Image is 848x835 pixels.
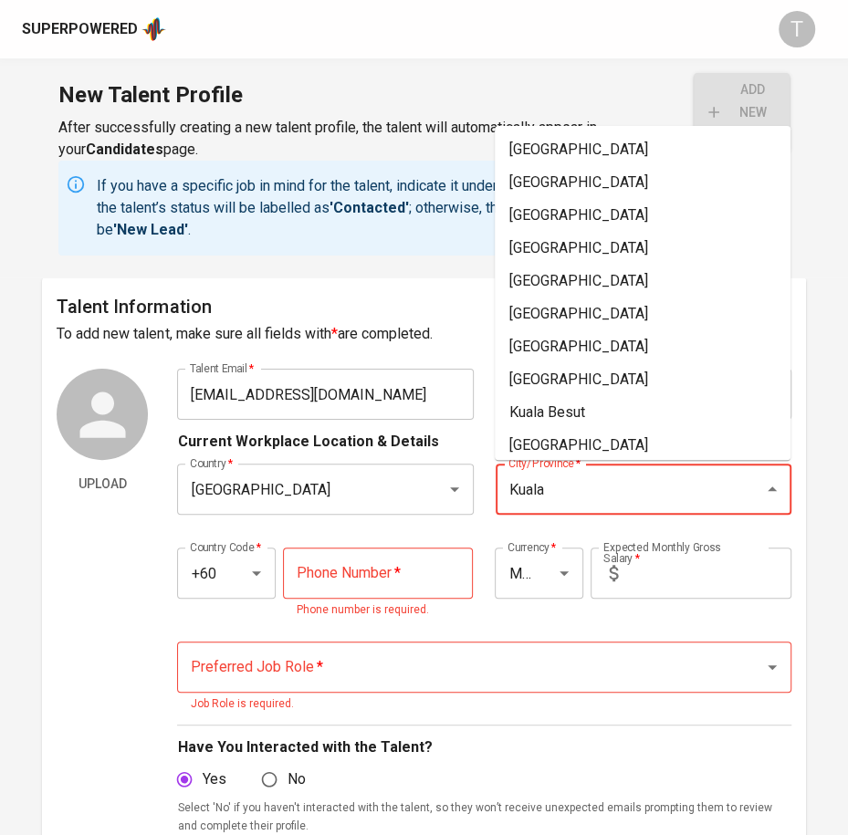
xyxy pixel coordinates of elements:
[495,232,790,265] li: [GEOGRAPHIC_DATA]
[57,292,790,321] h6: Talent Information
[113,221,188,238] b: 'New Lead'
[86,141,163,158] b: Candidates
[296,601,460,620] p: Phone number is required.
[759,654,785,680] button: Open
[495,363,790,396] li: [GEOGRAPHIC_DATA]
[244,560,269,586] button: Open
[495,265,790,297] li: [GEOGRAPHIC_DATA]
[22,16,166,43] a: Superpoweredapp logo
[97,175,665,241] p: If you have a specific job in mind for the talent, indicate it under 'Talent Information', and th...
[330,199,409,216] b: 'Contacted'
[495,199,790,232] li: [GEOGRAPHIC_DATA]
[58,117,672,161] p: After successfully creating a new talent profile, the talent will automatically appear in your page.
[495,396,790,429] li: Kuala Besut
[57,321,790,347] h6: To add new talent, make sure all fields with are completed.
[779,11,815,47] div: T
[64,473,141,496] span: Upload
[177,431,438,453] p: Current Workplace Location & Details
[141,16,166,43] img: app logo
[551,560,577,586] button: Open
[177,736,790,758] p: Have You Interacted with the Talent?
[22,19,138,40] div: Superpowered
[57,467,148,501] button: Upload
[190,695,778,714] p: Job Role is required.
[58,73,672,117] h1: New Talent Profile
[495,429,790,462] li: [GEOGRAPHIC_DATA]
[708,78,775,146] span: add new talent
[287,768,305,790] span: No
[495,297,790,330] li: [GEOGRAPHIC_DATA]
[442,476,467,502] button: Open
[495,166,790,199] li: [GEOGRAPHIC_DATA]
[694,73,790,151] button: add new talent
[495,133,790,166] li: [GEOGRAPHIC_DATA]
[202,768,225,790] span: Yes
[495,330,790,363] li: [GEOGRAPHIC_DATA]
[759,476,785,502] button: Close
